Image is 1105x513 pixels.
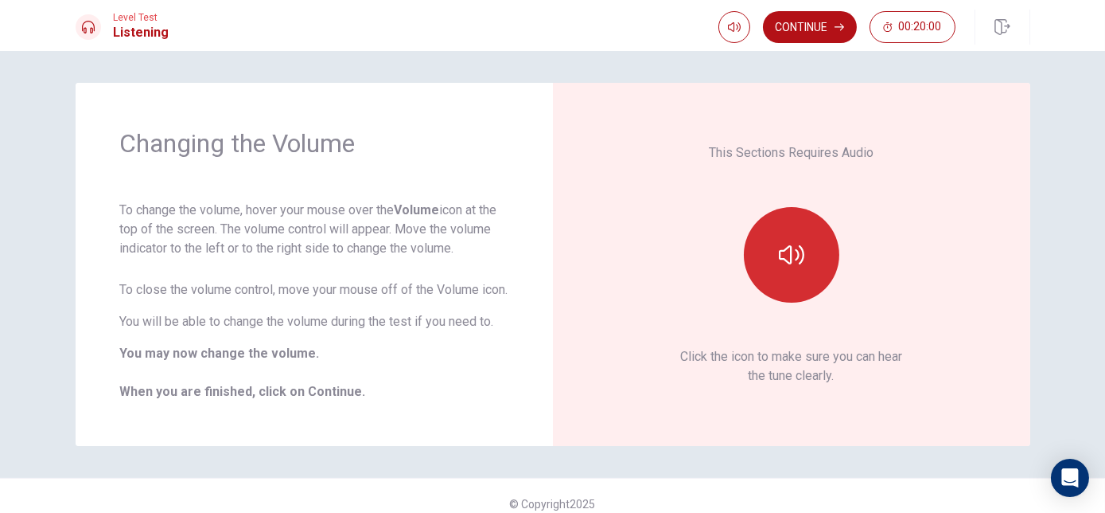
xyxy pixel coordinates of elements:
[1051,459,1089,497] div: Open Intercom Messenger
[120,346,366,399] b: You may now change the volume. When you are finished, click on Continue.
[899,21,942,33] span: 00:20:00
[870,11,955,43] button: 00:20:00
[120,127,508,159] h1: Changing the Volume
[120,201,508,258] p: To change the volume, hover your mouse over the icon at the top of the screen. The volume control...
[510,498,596,511] span: © Copyright 2025
[114,23,169,42] h1: Listening
[395,202,440,217] strong: Volume
[763,11,857,43] button: Continue
[120,312,508,331] p: You will be able to change the volume during the test if you need to.
[709,143,873,163] p: This Sections Requires Audio
[120,280,508,300] p: To close the volume control, move your mouse off of the Volume icon.
[680,347,902,386] p: Click the icon to make sure you can hear the tune clearly.
[114,12,169,23] span: Level Test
